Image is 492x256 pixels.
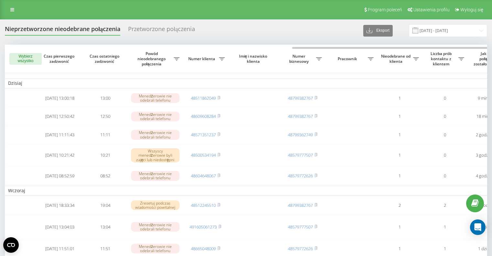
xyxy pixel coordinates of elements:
span: Czas ostatniego zadzwonić [88,54,123,64]
td: 1 [377,215,422,239]
td: [DATE] 13:04:03 [37,215,82,239]
button: Wybierz wszystko [9,53,42,65]
span: Pracownik [328,56,368,61]
span: Numer klienta [186,56,219,61]
a: 48799382767 [288,113,313,119]
span: Powód nieodebranego połączenia [131,51,174,66]
span: Imię i nazwisko klienta [234,54,274,64]
a: 48799382767 [288,202,313,208]
a: 48511862049 [191,95,216,101]
button: Open CMP widget [3,237,19,253]
td: 08:52 [82,167,128,184]
span: Program poleceń [368,7,402,12]
td: 1 [422,215,467,239]
div: Menedżerowie nie odebrali telefonu [131,93,180,103]
div: Wszyscy menedżerowie byli zajęci lub niedostępni [131,148,180,162]
td: 1 [377,90,422,107]
td: [DATE] 11:11:43 [37,126,82,143]
td: 1 [377,108,422,125]
div: Przetworzone połączenia [128,26,195,36]
td: [DATE] 08:52:59 [37,167,82,184]
td: 1 [377,126,422,143]
a: 48500534194 [191,152,216,158]
td: [DATE] 10:21:42 [37,145,82,166]
a: 491605061273 [190,224,217,230]
span: Numer biznesowy [283,54,316,64]
span: Wyloguj się [460,7,483,12]
a: 48579772626 [288,173,313,179]
a: 48604648067 [191,173,216,179]
td: 13:04 [82,215,128,239]
div: Zresetuj podczas wiadomości powitalnej [131,200,180,210]
td: 0 [422,145,467,166]
div: Menedżerowie nie odebrali telefonu [131,112,180,121]
td: 19:04 [82,197,128,214]
span: Ustawienia profilu [413,7,450,12]
a: 48571351237 [191,132,216,138]
a: 48799362749 [288,132,313,138]
div: Open Intercom Messenger [470,219,486,235]
a: 48512245510 [191,202,216,208]
div: Menedżerowie nie odebrali telefonu [131,222,180,232]
td: 0 [422,126,467,143]
div: Menedżerowie nie odebrali telefonu [131,171,180,181]
td: 10:21 [82,145,128,166]
td: 0 [422,90,467,107]
td: 0 [422,167,467,184]
td: 2 [377,197,422,214]
a: 48579772626 [288,246,313,251]
a: 48579777507 [288,152,313,158]
td: 0 [422,108,467,125]
td: 13:00 [82,90,128,107]
td: 2 [422,197,467,214]
td: [DATE] 13:00:18 [37,90,82,107]
td: 11:11 [82,126,128,143]
td: 12:50 [82,108,128,125]
a: 48609608284 [191,113,216,119]
button: Eksport [363,25,393,37]
div: Nieprzetworzone nieodebrane połączenia [5,26,120,36]
a: 48799382767 [288,95,313,101]
span: Liczba prób kontaktu z klientem [425,51,458,66]
a: 48579777507 [288,224,313,230]
td: [DATE] 12:50:42 [37,108,82,125]
div: Menedżerowie nie odebrali telefonu [131,244,180,253]
span: Nieodebrane od klienta [380,54,413,64]
td: [DATE] 18:33:34 [37,197,82,214]
a: 48665048009 [191,246,216,251]
td: 1 [377,167,422,184]
span: Czas pierwszego zadzwonić [42,54,77,64]
div: Menedżerowie nie odebrali telefonu [131,130,180,139]
td: 1 [377,145,422,166]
